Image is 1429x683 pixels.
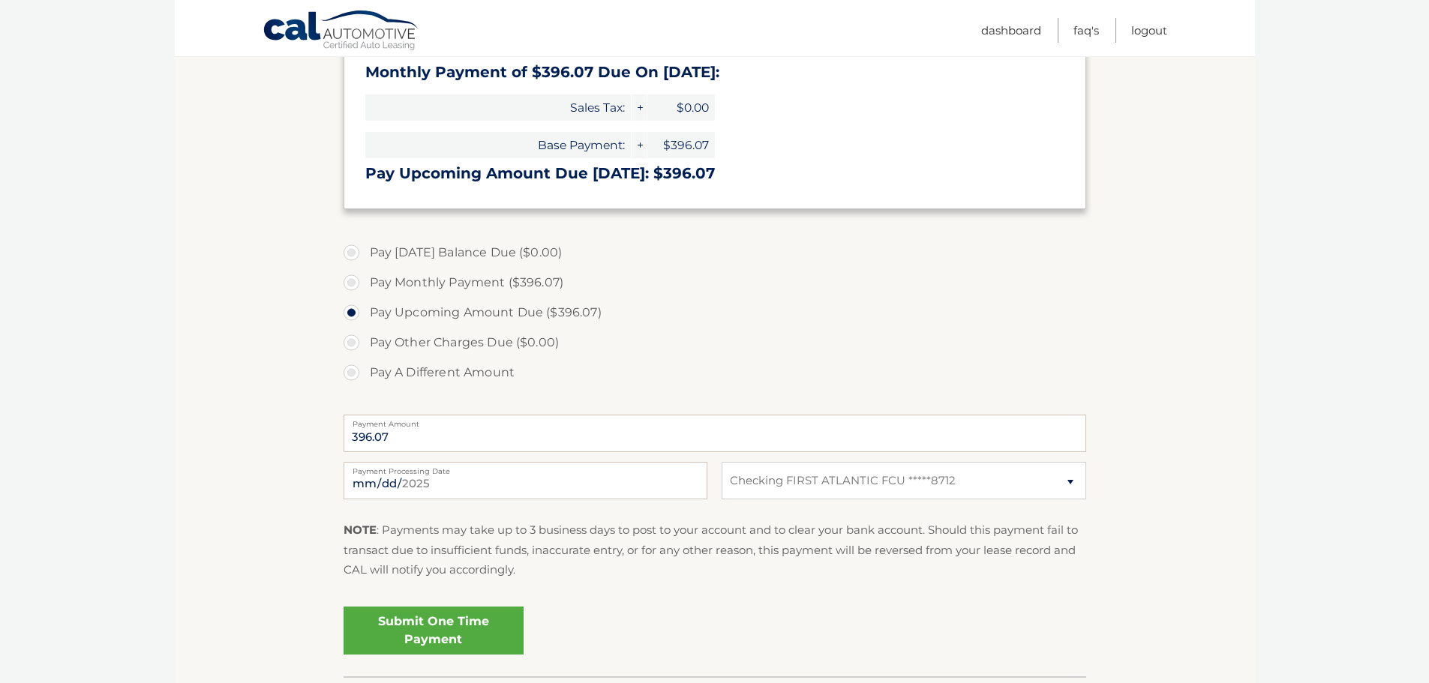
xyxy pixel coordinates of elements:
[344,523,377,537] strong: NOTE
[632,132,647,158] span: +
[344,520,1086,580] p: : Payments may take up to 3 business days to post to your account and to clear your bank account....
[344,607,524,655] a: Submit One Time Payment
[1073,18,1099,43] a: FAQ's
[344,415,1086,427] label: Payment Amount
[344,415,1086,452] input: Payment Amount
[344,238,1086,268] label: Pay [DATE] Balance Due ($0.00)
[365,63,1064,82] h3: Monthly Payment of $396.07 Due On [DATE]:
[344,462,707,474] label: Payment Processing Date
[365,132,631,158] span: Base Payment:
[647,132,715,158] span: $396.07
[365,164,1064,183] h3: Pay Upcoming Amount Due [DATE]: $396.07
[344,358,1086,388] label: Pay A Different Amount
[647,94,715,121] span: $0.00
[344,328,1086,358] label: Pay Other Charges Due ($0.00)
[365,94,631,121] span: Sales Tax:
[344,462,707,499] input: Payment Date
[981,18,1041,43] a: Dashboard
[263,10,420,53] a: Cal Automotive
[344,298,1086,328] label: Pay Upcoming Amount Due ($396.07)
[1131,18,1167,43] a: Logout
[632,94,647,121] span: +
[344,268,1086,298] label: Pay Monthly Payment ($396.07)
